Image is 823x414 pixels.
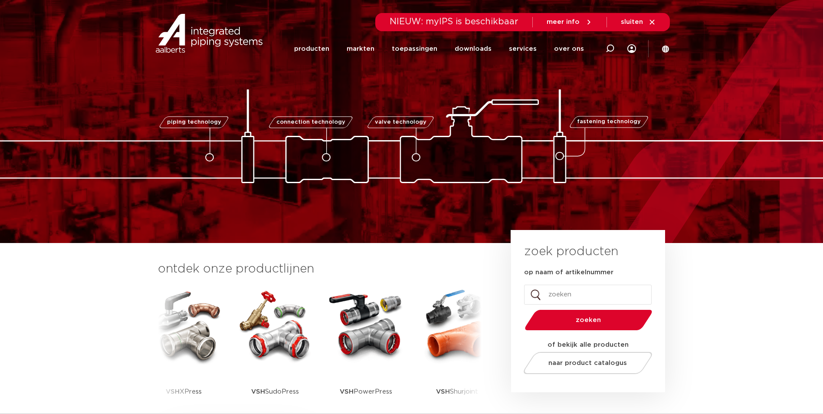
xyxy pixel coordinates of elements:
[294,32,584,66] nav: Menu
[547,19,580,25] span: meer info
[436,388,450,395] strong: VSH
[390,17,518,26] span: NIEUW: myIPS is beschikbaar
[524,268,613,277] label: op naam of artikelnummer
[251,388,265,395] strong: VSH
[547,317,630,323] span: zoeken
[294,32,329,66] a: producten
[167,119,221,125] span: piping technology
[621,18,656,26] a: sluiten
[158,260,482,278] h3: ontdek onze productlijnen
[524,285,652,305] input: zoeken
[455,32,492,66] a: downloads
[554,32,584,66] a: over ons
[509,32,537,66] a: services
[547,18,593,26] a: meer info
[276,119,345,125] span: connection technology
[524,243,618,260] h3: zoek producten
[166,388,180,395] strong: VSH
[521,309,656,331] button: zoeken
[577,119,641,125] span: fastening technology
[627,31,636,66] div: my IPS
[548,342,629,348] strong: of bekijk alle producten
[375,119,426,125] span: valve technology
[392,32,437,66] a: toepassingen
[621,19,643,25] span: sluiten
[548,360,627,366] span: naar product catalogus
[347,32,374,66] a: markten
[340,388,354,395] strong: VSH
[521,352,654,374] a: naar product catalogus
